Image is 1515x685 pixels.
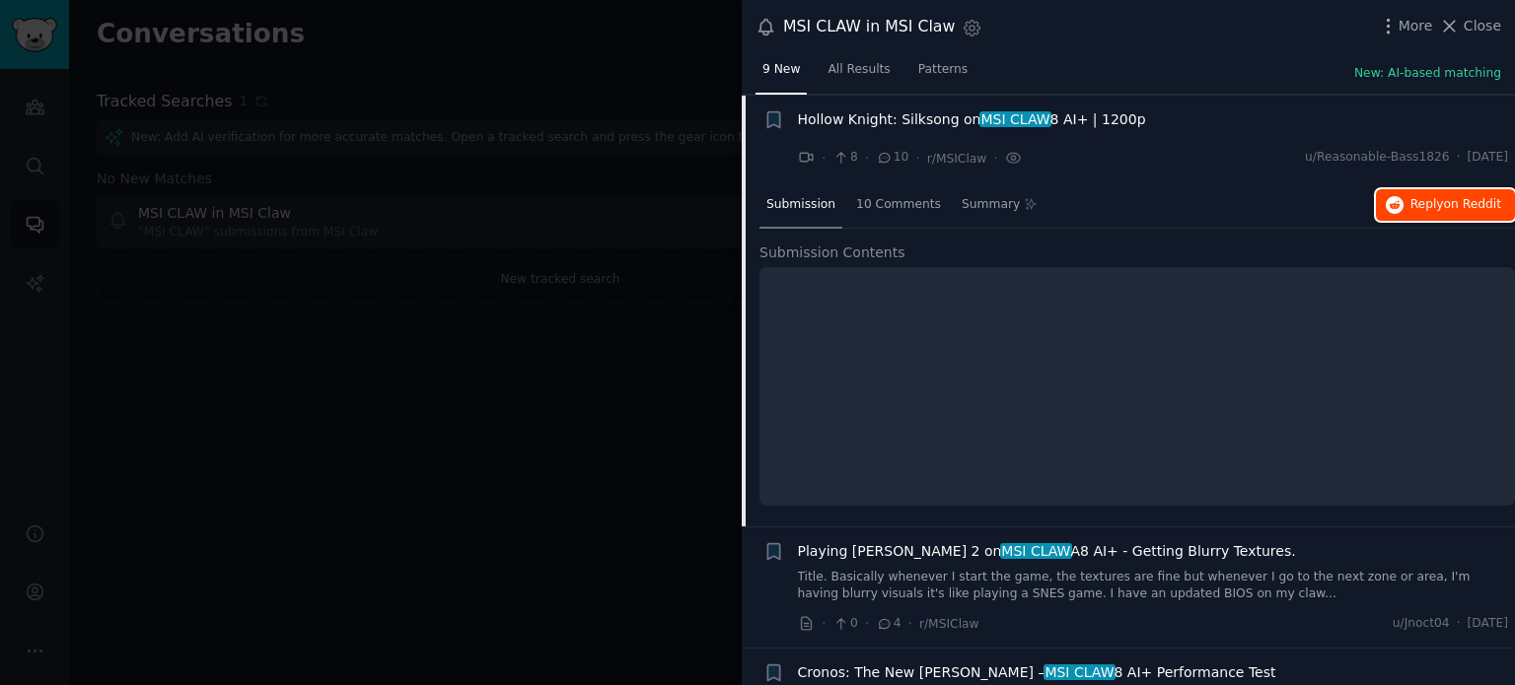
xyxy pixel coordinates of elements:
span: u/Jnoct04 [1393,615,1450,633]
span: MSI CLAW [1000,543,1073,559]
a: Patterns [911,54,974,95]
span: Reply [1410,196,1501,214]
span: More [1399,16,1433,36]
span: on Reddit [1444,197,1501,211]
a: Cronos: The New [PERSON_NAME] –MSI CLAW8 AI+ Performance Test [798,662,1276,683]
span: Hollow Knight: Silksong on 8 AI+ | 1200p [798,109,1146,130]
span: · [1457,615,1461,633]
span: Playing [PERSON_NAME] 2 on A8 AI+ - Getting Blurry Textures. [798,541,1296,562]
span: MSI CLAW [1044,664,1117,680]
span: r/MSIClaw [927,152,987,166]
a: 9 New [756,54,807,95]
span: · [915,148,919,169]
span: r/MSIClaw [919,617,979,631]
span: · [865,613,869,634]
button: More [1378,16,1433,36]
span: [DATE] [1468,615,1508,633]
a: Title. Basically whenever I start the game, the textures are fine but whenever I go to the next z... [798,569,1509,603]
span: 10 Comments [856,196,941,214]
span: · [822,613,826,634]
span: 4 [876,615,901,633]
span: · [822,148,826,169]
span: [DATE] [1468,149,1508,167]
button: New: AI-based matching [1354,65,1501,83]
span: 9 New [762,61,800,79]
button: Replyon Reddit [1376,189,1515,221]
span: · [865,148,869,169]
a: All Results [821,54,897,95]
span: Cronos: The New [PERSON_NAME] – 8 AI+ Performance Test [798,662,1276,683]
span: Submission [766,196,835,214]
span: 8 [832,149,857,167]
button: Close [1439,16,1501,36]
a: Playing [PERSON_NAME] 2 onMSI CLAWA8 AI+ - Getting Blurry Textures. [798,541,1296,562]
span: · [908,613,912,634]
span: Submission Contents [759,242,905,263]
span: Summary [962,196,1020,214]
span: u/Reasonable-Bass1826 [1305,149,1450,167]
a: Hollow Knight: Silksong onMSI CLAW8 AI+ | 1200p [798,109,1146,130]
span: 0 [832,615,857,633]
span: MSI CLAW [979,111,1052,127]
span: All Results [828,61,890,79]
span: Close [1464,16,1501,36]
iframe: Hollow Knight: Silksong on MSI Claw 8 AI+ | 1200p FPS + Battery Life Test [773,295,1501,492]
span: · [993,148,997,169]
span: · [1457,149,1461,167]
div: MSI CLAW in MSI Claw [783,15,955,39]
span: Patterns [918,61,968,79]
span: 10 [876,149,908,167]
